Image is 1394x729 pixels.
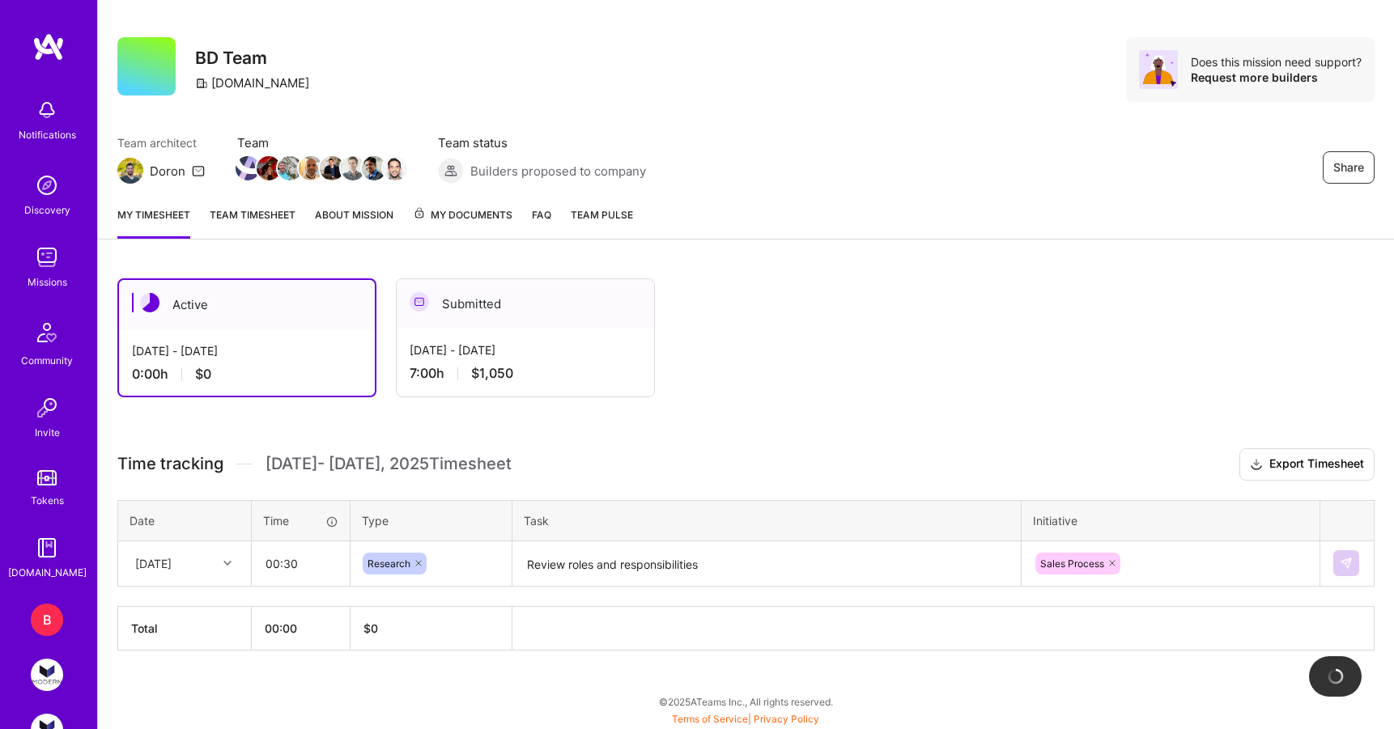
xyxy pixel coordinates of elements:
[383,156,407,180] img: Team Member Avatar
[1139,50,1178,89] img: Avatar
[210,206,295,239] a: Team timesheet
[31,492,64,509] div: Tokens
[397,279,654,328] div: Submitted
[117,454,223,474] span: Time tracking
[299,156,323,180] img: Team Member Avatar
[27,604,67,636] a: B
[279,155,300,182] a: Team Member Avatar
[117,134,205,151] span: Team architect
[31,532,63,564] img: guide book
[438,158,464,184] img: Builders proposed to company
[117,158,143,184] img: Team Architect
[97,681,1394,722] div: © 2025 ATeams Inc., All rights reserved.
[571,209,633,221] span: Team Pulse
[470,163,646,180] span: Builders proposed to company
[28,313,66,352] img: Community
[363,621,378,635] span: $ 0
[195,366,211,383] span: $0
[471,365,513,382] span: $1,050
[438,134,646,151] span: Team status
[31,392,63,424] img: Invite
[672,713,748,725] a: Terms of Service
[118,606,252,650] th: Total
[19,126,76,143] div: Notifications
[410,341,641,358] div: [DATE] - [DATE]
[223,559,232,567] i: icon Chevron
[1040,557,1104,570] span: Sales Process
[351,500,512,540] th: Type
[31,94,63,126] img: bell
[192,164,205,177] i: icon Mail
[278,156,302,180] img: Team Member Avatar
[8,564,87,581] div: [DOMAIN_NAME]
[237,155,258,182] a: Team Member Avatar
[32,32,65,61] img: logo
[514,543,1019,586] textarea: Review roles and responsibilities
[410,365,641,382] div: 7:00 h
[24,201,70,218] div: Discovery
[368,557,410,570] span: Research
[253,542,349,585] input: HH:MM
[1250,456,1263,473] i: icon Download
[672,713,819,725] span: |
[150,163,185,180] div: Doron
[132,342,362,359] div: [DATE] - [DATE]
[362,156,386,180] img: Team Member Avatar
[118,500,252,540] th: Date
[321,155,342,182] a: Team Member Avatar
[195,48,317,68] h3: BD Team
[257,156,281,180] img: Team Member Avatar
[413,206,512,224] span: My Documents
[532,206,551,239] a: FAQ
[363,155,385,182] a: Team Member Avatar
[1340,557,1353,570] img: Submit
[300,155,321,182] a: Team Member Avatar
[252,606,351,650] th: 00:00
[1033,512,1308,529] div: Initiative
[119,280,375,329] div: Active
[413,206,512,239] a: My Documents
[117,206,190,239] a: My timesheet
[135,555,172,572] div: [DATE]
[28,273,67,290] div: Missions
[320,156,344,180] img: Team Member Avatar
[132,366,362,383] div: 0:00 h
[385,155,406,182] a: Team Member Avatar
[512,500,1022,540] th: Task
[342,155,363,182] a: Team Member Avatar
[315,206,393,239] a: About Mission
[195,77,208,90] i: icon CompanyGray
[31,604,63,636] div: B
[263,512,338,529] div: Time
[341,156,365,180] img: Team Member Avatar
[237,134,406,151] span: Team
[140,293,159,312] img: Active
[1333,159,1364,176] span: Share
[236,156,260,180] img: Team Member Avatar
[266,454,512,474] span: [DATE] - [DATE] , 2025 Timesheet
[754,713,819,725] a: Privacy Policy
[1323,151,1375,184] button: Share
[31,659,63,691] img: Modern Exec: Team for Platform & AI Development
[258,155,279,182] a: Team Member Avatar
[1324,665,1346,687] img: loading
[410,292,429,312] img: Submitted
[1191,54,1362,70] div: Does this mission need support?
[1333,550,1361,576] div: null
[35,424,60,441] div: Invite
[195,74,309,91] div: [DOMAIN_NAME]
[21,352,73,369] div: Community
[571,206,633,239] a: Team Pulse
[1191,70,1362,85] div: Request more builders
[27,659,67,691] a: Modern Exec: Team for Platform & AI Development
[31,241,63,273] img: teamwork
[31,169,63,201] img: discovery
[37,470,57,485] img: tokens
[1239,448,1375,481] button: Export Timesheet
